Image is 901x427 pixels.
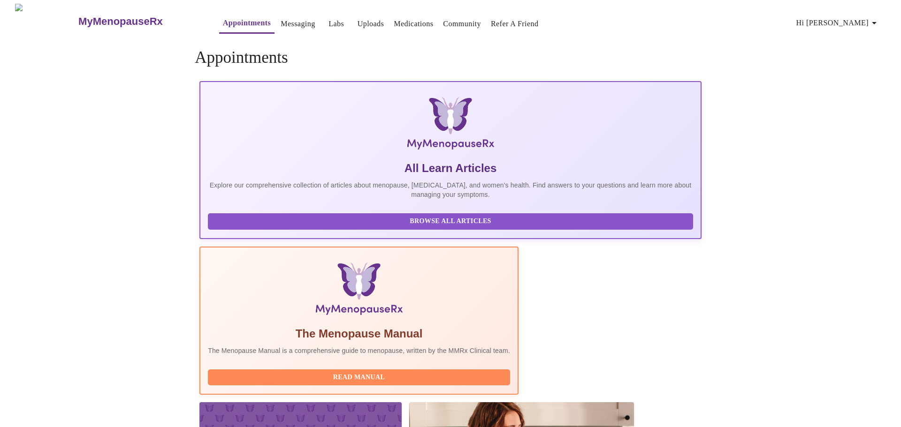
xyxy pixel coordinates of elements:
[491,17,539,30] a: Refer a Friend
[796,16,880,30] span: Hi [PERSON_NAME]
[277,15,319,33] button: Messaging
[77,5,200,38] a: MyMenopauseRx
[793,14,884,32] button: Hi [PERSON_NAME]
[358,17,384,30] a: Uploads
[321,15,351,33] button: Labs
[208,213,693,230] button: Browse All Articles
[208,369,510,386] button: Read Manual
[223,16,271,30] a: Appointments
[208,346,510,355] p: The Menopause Manual is a comprehensive guide to menopause, written by the MMRx Clinical team.
[328,17,344,30] a: Labs
[256,262,462,319] img: Menopause Manual
[208,161,693,176] h5: All Learn Articles
[208,217,695,225] a: Browse All Articles
[394,17,433,30] a: Medications
[208,180,693,199] p: Explore our comprehensive collection of articles about menopause, [MEDICAL_DATA], and women's hea...
[390,15,437,33] button: Medications
[487,15,542,33] button: Refer a Friend
[78,15,163,28] h3: MyMenopauseRx
[195,48,706,67] h4: Appointments
[208,326,510,341] h5: The Menopause Manual
[15,4,77,39] img: MyMenopauseRx Logo
[217,372,501,383] span: Read Manual
[217,216,684,227] span: Browse All Articles
[219,14,275,34] button: Appointments
[354,15,388,33] button: Uploads
[439,15,485,33] button: Community
[281,17,315,30] a: Messaging
[283,97,618,153] img: MyMenopauseRx Logo
[443,17,481,30] a: Community
[208,373,512,381] a: Read Manual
